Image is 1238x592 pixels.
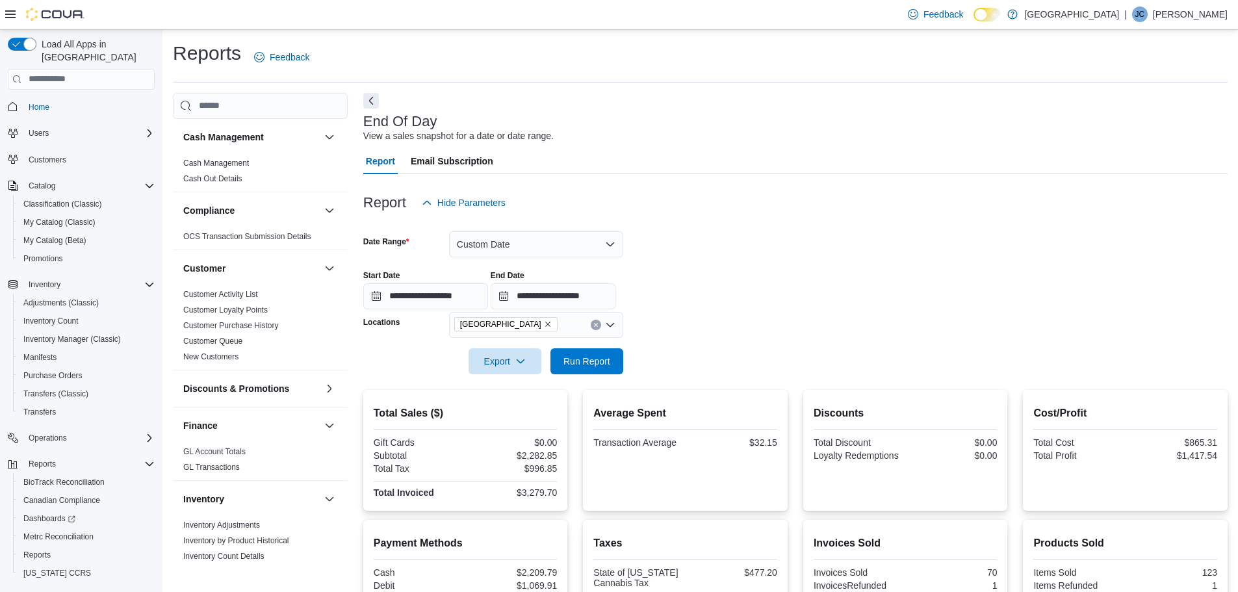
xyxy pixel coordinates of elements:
input: Press the down key to open a popover containing a calendar. [491,283,615,309]
p: [PERSON_NAME] [1153,6,1228,22]
a: Customer Activity List [183,290,258,299]
button: Reports [23,456,61,472]
button: Inventory [322,491,337,507]
span: Export [476,348,534,374]
div: View a sales snapshot for a date or date range. [363,129,554,143]
span: Inventory by Product Historical [183,535,289,546]
button: Inventory [23,277,66,292]
span: Washington CCRS [18,565,155,581]
input: Press the down key to open a popover containing a calendar. [363,283,488,309]
button: Operations [23,430,72,446]
button: Inventory Manager (Classic) [13,330,160,348]
span: Reports [23,456,155,472]
span: Inventory Manager (Classic) [18,331,155,347]
a: Adjustments (Classic) [18,295,104,311]
button: Run Report [550,348,623,374]
div: 123 [1128,567,1217,578]
p: | [1124,6,1127,22]
div: Total Discount [814,437,903,448]
span: Inventory [29,279,60,290]
a: Feedback [249,44,315,70]
div: Compliance [173,229,348,250]
label: Locations [363,317,400,328]
h3: Report [363,195,406,211]
span: Feedback [270,51,309,64]
h2: Average Spent [593,405,777,421]
a: Metrc Reconciliation [18,529,99,545]
span: Adjustments (Classic) [18,295,155,311]
button: Next [363,93,379,109]
button: Custom Date [449,231,623,257]
button: Open list of options [605,320,615,330]
img: Cova [26,8,84,21]
a: New Customers [183,352,239,361]
a: Customer Queue [183,337,242,346]
button: Discounts & Promotions [322,381,337,396]
a: GL Account Totals [183,447,246,456]
div: $32.15 [688,437,777,448]
span: Users [29,128,49,138]
div: Invoices Sold [814,567,903,578]
a: BioTrack Reconciliation [18,474,110,490]
a: My Catalog (Classic) [18,214,101,230]
span: Catalog [23,178,155,194]
button: Users [23,125,54,141]
a: Reports [18,547,56,563]
span: Transfers [23,407,56,417]
a: Cash Out Details [183,174,242,183]
span: Operations [29,433,67,443]
button: Home [3,97,160,116]
a: Promotions [18,251,68,266]
span: Hide Parameters [437,196,506,209]
span: My Catalog (Classic) [18,214,155,230]
a: Inventory Count [18,313,84,329]
button: Inventory [183,493,319,506]
span: Reports [29,459,56,469]
div: $0.00 [908,450,997,461]
span: Customers [29,155,66,165]
span: Metrc Reconciliation [23,532,94,542]
span: Load All Apps in [GEOGRAPHIC_DATA] [36,38,155,64]
span: My Catalog (Beta) [18,233,155,248]
h2: Total Sales ($) [374,405,558,421]
span: My Catalog (Classic) [23,217,96,227]
button: Users [3,124,160,142]
span: Customer Purchase History [183,320,279,331]
a: Home [23,99,55,115]
a: Classification (Classic) [18,196,107,212]
a: My Catalog (Beta) [18,233,92,248]
button: Reports [13,546,160,564]
button: Classification (Classic) [13,195,160,213]
a: GL Transactions [183,463,240,472]
button: Customer [183,262,319,275]
h3: Discounts & Promotions [183,382,289,395]
button: Compliance [183,204,319,217]
div: Cash [374,567,463,578]
span: Email Subscription [411,148,493,174]
span: New Customers [183,352,239,362]
h2: Invoices Sold [814,535,998,551]
span: OCS Transaction Submission Details [183,231,311,242]
div: Customer [173,287,348,370]
span: Inventory Count Details [183,551,264,561]
span: Transfers (Classic) [23,389,88,399]
button: Purchase Orders [13,367,160,385]
div: Debit [374,580,463,591]
div: $996.85 [468,463,557,474]
a: Dashboards [13,509,160,528]
label: Start Date [363,270,400,281]
h2: Payment Methods [374,535,558,551]
label: End Date [491,270,524,281]
h3: Compliance [183,204,235,217]
div: Items Sold [1033,567,1122,578]
label: Date Range [363,237,409,247]
button: BioTrack Reconciliation [13,473,160,491]
button: Compliance [322,203,337,218]
button: Customer [322,261,337,276]
button: Finance [322,418,337,433]
span: [US_STATE] CCRS [23,568,91,578]
h2: Discounts [814,405,998,421]
a: Dashboards [18,511,81,526]
span: My Catalog (Beta) [23,235,86,246]
button: Finance [183,419,319,432]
